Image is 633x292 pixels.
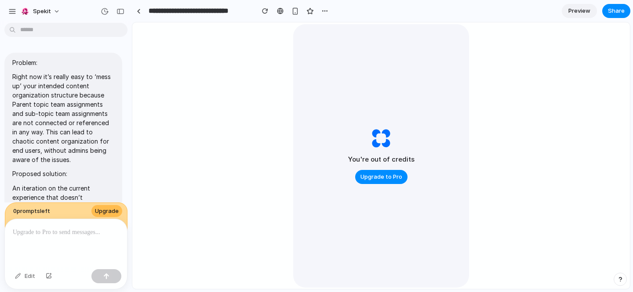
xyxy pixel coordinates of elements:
a: Preview [562,4,597,18]
p: Right now it’s really easy to ‘mess up’ your intended content organization structure because Pare... [12,72,114,164]
span: Upgrade [95,207,119,216]
span: Share [608,7,625,15]
h2: You're out of credits [348,155,415,165]
button: Upgrade to Pro [355,170,407,184]
button: Spekit [17,4,65,18]
p: Problem: [12,58,114,67]
span: Upgrade to Pro [360,173,402,181]
button: Upgrade [91,205,122,217]
p: Proposed solution: [12,169,114,178]
span: Spekit [33,7,51,16]
span: Preview [568,7,590,15]
button: Share [602,4,630,18]
p: An iteration on the current experience that doesn’t fundamentally change any of our topic/sub-top... [12,184,114,285]
span: 0 prompt s left [13,207,50,216]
